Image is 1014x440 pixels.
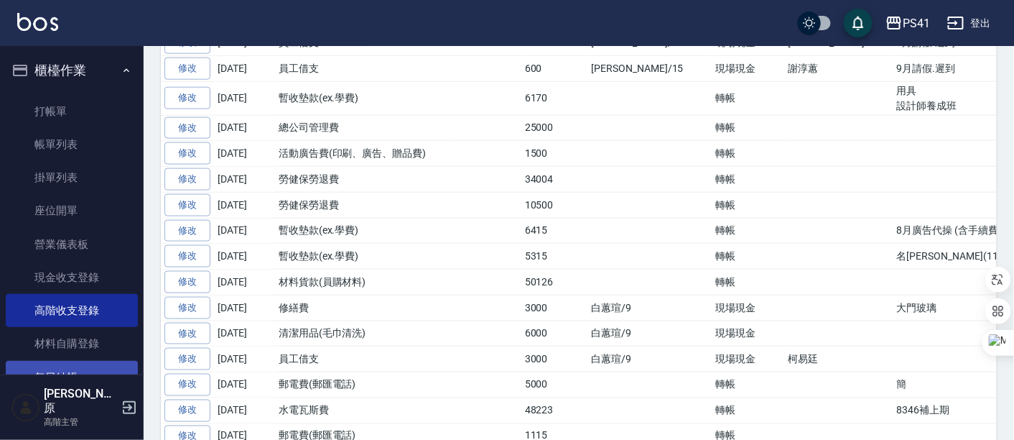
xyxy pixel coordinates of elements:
[6,52,138,89] button: 櫃檯作業
[521,167,588,193] td: 34004
[521,192,588,218] td: 10500
[164,87,210,109] a: 修改
[521,347,588,372] td: 3000
[521,218,588,244] td: 6415
[712,270,785,295] td: 轉帳
[712,372,785,398] td: 轉帳
[275,141,455,167] td: 活動廣告費(印刷、廣告、贈品費)
[164,168,210,191] a: 修改
[17,13,58,31] img: Logo
[164,220,210,242] a: 修改
[844,9,873,37] button: save
[214,270,275,295] td: [DATE]
[275,372,455,398] td: 郵電費(郵匯電話)
[11,393,40,422] img: Person
[712,321,785,347] td: 現場現金
[521,321,588,347] td: 6000
[164,245,210,267] a: 修改
[521,115,588,141] td: 25000
[6,327,138,360] a: 材料自購登錄
[588,321,712,347] td: 白蕙瑄/9
[275,321,455,347] td: 清潔用品(毛巾清洗)
[214,192,275,218] td: [DATE]
[214,347,275,372] td: [DATE]
[275,398,455,423] td: 水電瓦斯費
[712,115,785,141] td: 轉帳
[521,141,588,167] td: 1500
[712,81,785,115] td: 轉帳
[785,55,893,81] td: 謝淳蕙
[164,348,210,370] a: 修改
[588,55,712,81] td: [PERSON_NAME]/15
[275,244,455,270] td: 暫收墊款(ex.學費)
[6,161,138,194] a: 掛單列表
[712,244,785,270] td: 轉帳
[521,295,588,321] td: 3000
[588,347,712,372] td: 白蕙瑄/9
[214,321,275,347] td: [DATE]
[214,55,275,81] td: [DATE]
[712,295,785,321] td: 現場現金
[6,128,138,161] a: 帳單列表
[521,398,588,423] td: 48223
[275,270,455,295] td: 材料貨款(員購材料)
[712,192,785,218] td: 轉帳
[521,270,588,295] td: 50126
[214,141,275,167] td: [DATE]
[275,192,455,218] td: 勞健保勞退費
[6,294,138,327] a: 高階收支登錄
[6,194,138,227] a: 座位開單
[275,295,455,321] td: 修繕費
[44,416,117,428] p: 高階主管
[164,400,210,422] a: 修改
[712,167,785,193] td: 轉帳
[6,361,138,394] a: 每日結帳
[164,271,210,293] a: 修改
[275,347,455,372] td: 員工借支
[214,295,275,321] td: [DATE]
[214,372,275,398] td: [DATE]
[712,141,785,167] td: 轉帳
[275,55,455,81] td: 員工借支
[941,10,997,37] button: 登出
[712,398,785,423] td: 轉帳
[44,387,117,416] h5: [PERSON_NAME]原
[214,81,275,115] td: [DATE]
[275,115,455,141] td: 總公司管理費
[214,167,275,193] td: [DATE]
[214,398,275,423] td: [DATE]
[164,297,210,319] a: 修改
[521,244,588,270] td: 5315
[6,261,138,294] a: 現金收支登錄
[712,218,785,244] td: 轉帳
[214,244,275,270] td: [DATE]
[275,81,455,115] td: 暫收墊款(ex.學費)
[903,14,930,32] div: PS41
[521,372,588,398] td: 5000
[164,58,210,80] a: 修改
[275,167,455,193] td: 勞健保勞退費
[164,142,210,165] a: 修改
[6,95,138,128] a: 打帳單
[785,347,893,372] td: 柯易廷
[521,81,588,115] td: 6170
[6,228,138,261] a: 營業儀表板
[214,218,275,244] td: [DATE]
[164,194,210,216] a: 修改
[164,323,210,345] a: 修改
[712,347,785,372] td: 現場現金
[588,295,712,321] td: 白蕙瑄/9
[275,218,455,244] td: 暫收墊款(ex.學費)
[164,374,210,396] a: 修改
[880,9,936,38] button: PS41
[521,55,588,81] td: 600
[164,117,210,139] a: 修改
[712,55,785,81] td: 現場現金
[214,115,275,141] td: [DATE]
